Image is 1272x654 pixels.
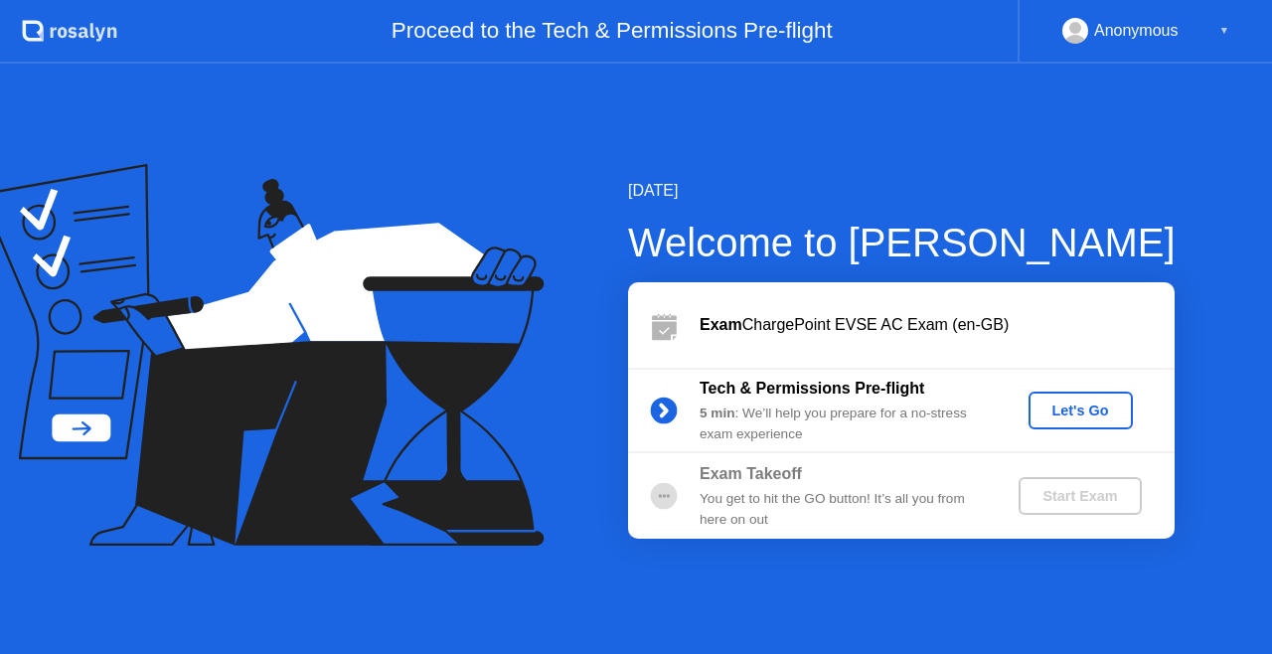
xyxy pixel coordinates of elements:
div: Let's Go [1036,403,1125,418]
button: Start Exam [1019,477,1141,515]
div: Welcome to [PERSON_NAME] [628,213,1176,272]
b: Exam Takeoff [700,465,802,482]
div: : We’ll help you prepare for a no-stress exam experience [700,404,986,444]
b: Exam [700,316,742,333]
b: Tech & Permissions Pre-flight [700,380,924,397]
button: Let's Go [1029,392,1133,429]
div: ▼ [1219,18,1229,44]
div: Start Exam [1027,488,1133,504]
div: You get to hit the GO button! It’s all you from here on out [700,489,986,530]
div: [DATE] [628,179,1176,203]
div: Anonymous [1094,18,1179,44]
div: ChargePoint EVSE AC Exam (en-GB) [700,313,1175,337]
b: 5 min [700,406,735,420]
